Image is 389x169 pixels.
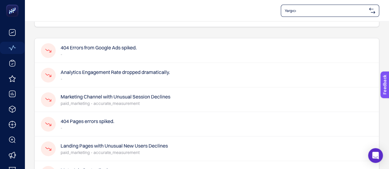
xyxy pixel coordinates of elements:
[61,76,170,82] p: -
[368,148,383,163] div: Open Intercom Messenger
[285,8,367,13] span: Yargıcı
[61,142,168,149] h4: Landing Pages with Unusual New Users Declines
[4,2,23,7] span: Feedback
[61,68,170,76] h4: Analytics Engagement Rate dropped dramatically.
[61,93,170,100] h4: Marketing Channel with Unusual Session Declines
[369,8,375,14] img: svg%3e
[61,100,170,106] p: paid_marketing - accurate_measurement
[61,117,114,125] h4: 404 Pages errors spiked.
[61,44,137,51] h4: 404 Errors from Google Ads spiked.
[61,125,114,131] p: -
[61,51,137,57] p: -
[61,149,168,156] p: paid_marketing - accurate_measurement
